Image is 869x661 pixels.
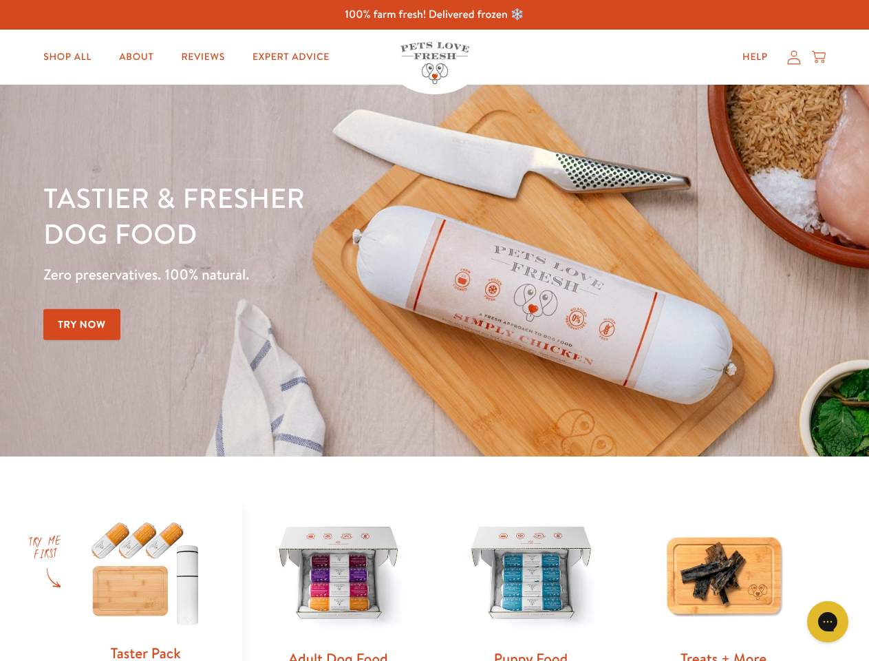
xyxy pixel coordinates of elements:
[242,43,341,71] a: Expert Advice
[43,180,565,251] h1: Tastier & fresher dog food
[43,309,120,340] a: Try Now
[800,596,855,647] iframe: Gorgias live chat messenger
[731,43,779,71] a: Help
[43,262,565,287] p: Zero preservatives. 100% natural.
[400,42,469,84] img: Pets Love Fresh
[108,43,164,71] a: About
[170,43,235,71] a: Reviews
[32,43,103,71] a: Shop All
